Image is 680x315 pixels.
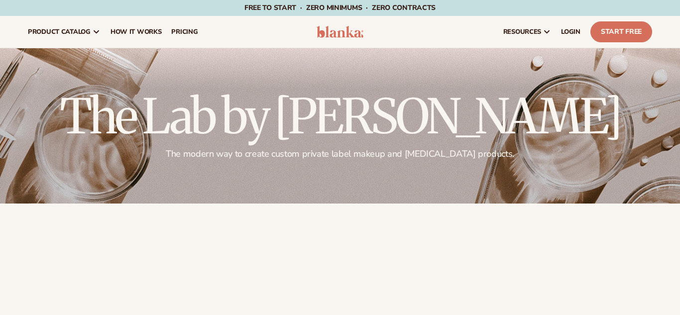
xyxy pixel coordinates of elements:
[111,28,162,36] span: How It Works
[561,28,580,36] span: LOGIN
[106,16,167,48] a: How It Works
[28,148,652,160] p: The modern way to create custom private label makeup and [MEDICAL_DATA] products.
[244,3,436,12] span: Free to start · ZERO minimums · ZERO contracts
[317,26,363,38] img: logo
[28,28,91,36] span: product catalog
[171,28,198,36] span: pricing
[498,16,556,48] a: resources
[23,16,106,48] a: product catalog
[503,28,541,36] span: resources
[166,16,203,48] a: pricing
[28,93,652,140] h2: The Lab by [PERSON_NAME]
[590,21,652,42] a: Start Free
[556,16,585,48] a: LOGIN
